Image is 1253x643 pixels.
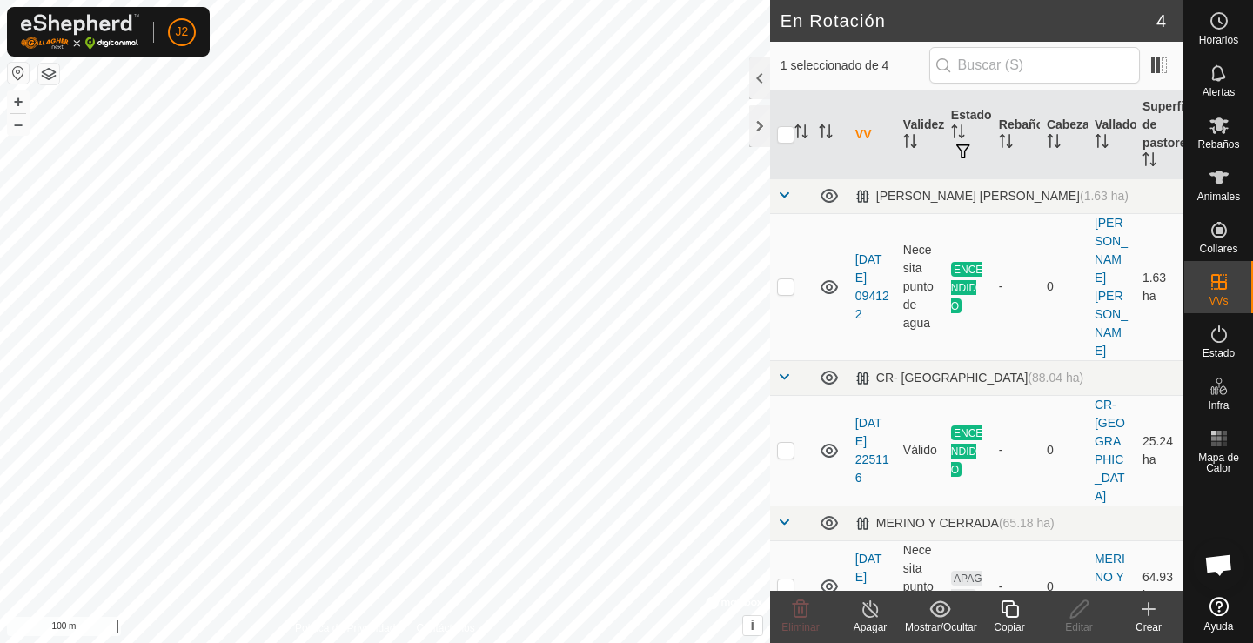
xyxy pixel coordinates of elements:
[999,137,1013,151] p-sorticon: Activar para ordenar
[743,616,762,635] button: i
[1136,213,1183,360] td: 1.63 ha
[929,47,1140,84] input: Buscar (S)
[975,620,1044,635] div: Copiar
[951,571,982,604] span: APAGADO
[1136,90,1183,179] th: Superficie de pastoreo
[8,91,29,112] button: +
[295,620,395,636] a: Política de Privacidad
[1040,213,1088,360] td: 0
[1156,8,1166,34] span: 4
[781,621,819,633] span: Eliminar
[8,114,29,135] button: –
[1040,395,1088,506] td: 0
[999,578,1033,596] div: -
[848,90,896,179] th: VV
[896,90,944,179] th: Validez
[999,516,1055,530] span: (65.18 ha)
[416,620,474,636] a: Contáctenos
[1080,189,1129,203] span: (1.63 ha)
[1114,620,1183,635] div: Crear
[38,64,59,84] button: Capas del Mapa
[1197,191,1240,202] span: Animales
[1095,216,1128,358] a: [PERSON_NAME] [PERSON_NAME]
[905,620,975,635] div: Mostrar/Ocultar
[1095,398,1125,503] a: CR- [GEOGRAPHIC_DATA]
[855,252,889,321] a: [DATE] 094122
[21,14,139,50] img: Logo Gallagher
[944,90,992,179] th: Estado
[1184,590,1253,639] a: Ayuda
[1204,621,1234,632] span: Ayuda
[1044,620,1114,635] div: Editar
[855,516,1055,531] div: MERINO Y CERRADA
[781,10,1156,31] h2: En Rotación
[1136,540,1183,633] td: 64.93 ha
[896,540,944,633] td: Necesita punto de agua
[855,552,889,620] a: [DATE] 172705
[794,127,808,141] p-sorticon: Activar para ordenar
[781,57,929,75] span: 1 seleccionado de 4
[1095,137,1109,151] p-sorticon: Activar para ordenar
[903,137,917,151] p-sorticon: Activar para ordenar
[1028,371,1083,385] span: (88.04 ha)
[1040,540,1088,633] td: 0
[951,262,983,313] span: ENCENDIDO
[896,213,944,360] td: Necesita punto de agua
[1189,452,1249,473] span: Mapa de Calor
[951,425,983,477] span: ENCENDIDO
[8,63,29,84] button: Restablecer Mapa
[1199,244,1237,254] span: Collares
[1197,139,1239,150] span: Rebaños
[835,620,905,635] div: Apagar
[1203,87,1235,97] span: Alertas
[1209,296,1228,306] span: VVs
[751,618,754,633] span: i
[1203,348,1235,358] span: Estado
[1193,539,1245,591] a: Chat abierto
[1040,90,1088,179] th: Cabezas
[855,189,1129,204] div: [PERSON_NAME] [PERSON_NAME]
[855,371,1083,385] div: CR- [GEOGRAPHIC_DATA]
[896,395,944,506] td: Válido
[992,90,1040,179] th: Rebaño
[176,23,189,41] span: J2
[999,278,1033,296] div: -
[1142,155,1156,169] p-sorticon: Activar para ordenar
[819,127,833,141] p-sorticon: Activar para ordenar
[1208,400,1229,411] span: Infra
[1088,90,1136,179] th: Vallado
[999,441,1033,459] div: -
[1199,35,1238,45] span: Horarios
[1095,552,1129,620] a: MERINO Y CERRADA
[855,416,889,485] a: [DATE] 225116
[1136,395,1183,506] td: 25.24 ha
[951,127,965,141] p-sorticon: Activar para ordenar
[1047,137,1061,151] p-sorticon: Activar para ordenar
